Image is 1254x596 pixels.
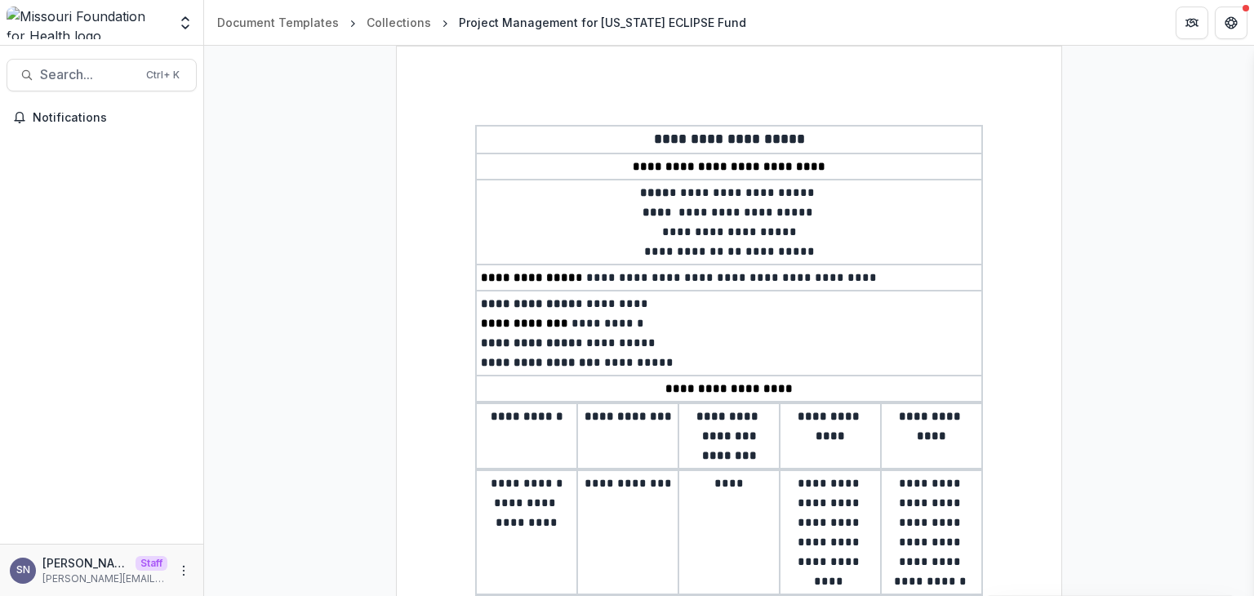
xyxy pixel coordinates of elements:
div: Document Templates [217,14,339,31]
div: Collections [367,14,431,31]
p: [PERSON_NAME][EMAIL_ADDRESS][DOMAIN_NAME] [42,572,167,586]
p: [PERSON_NAME] [42,554,129,572]
button: Notifications [7,105,197,131]
a: Document Templates [211,11,345,34]
button: More [174,561,193,580]
div: Shawn Non-Profit [16,565,30,576]
div: Project Management for [US_STATE] ECLIPSE Fund [459,14,746,31]
img: Missouri Foundation for Health logo [7,7,167,39]
div: Ctrl + K [143,66,183,84]
a: Collections [360,11,438,34]
span: Search... [40,67,136,82]
button: Partners [1176,7,1208,39]
span: Notifications [33,111,190,125]
button: Search... [7,59,197,91]
p: Staff [136,556,167,571]
button: Get Help [1215,7,1247,39]
nav: breadcrumb [211,11,753,34]
button: Open entity switcher [174,7,197,39]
